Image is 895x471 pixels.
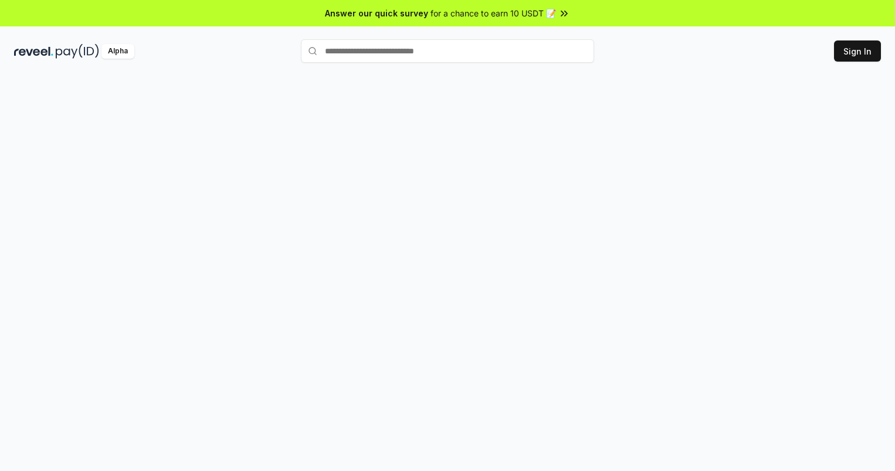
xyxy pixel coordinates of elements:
button: Sign In [834,40,881,62]
span: for a chance to earn 10 USDT 📝 [430,7,556,19]
img: reveel_dark [14,44,53,59]
img: pay_id [56,44,99,59]
span: Answer our quick survey [325,7,428,19]
div: Alpha [101,44,134,59]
